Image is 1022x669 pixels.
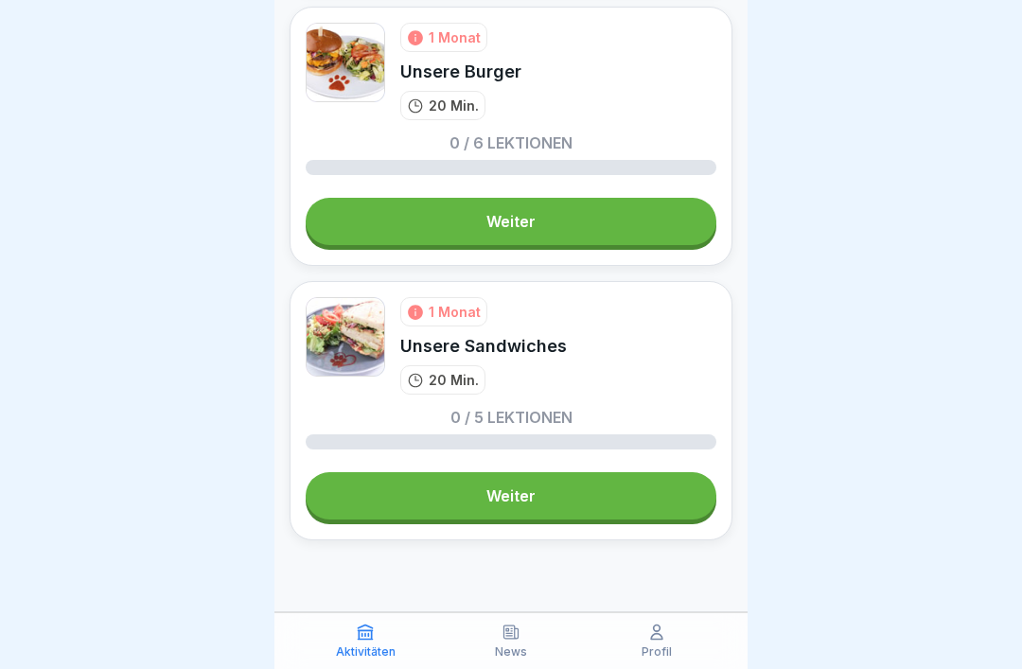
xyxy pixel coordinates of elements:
[495,645,527,659] p: News
[642,645,672,659] p: Profil
[429,96,479,115] p: 20 Min.
[336,645,396,659] p: Aktivitäten
[429,27,481,47] div: 1 Monat
[450,410,573,425] p: 0 / 5 Lektionen
[400,60,521,83] div: Unsere Burger
[449,135,573,150] p: 0 / 6 Lektionen
[306,472,716,519] a: Weiter
[306,297,385,377] img: yi7xhwbxe3m4h1lezp14n586.png
[429,370,479,390] p: 20 Min.
[400,334,567,358] div: Unsere Sandwiches
[429,302,481,322] div: 1 Monat
[306,23,385,102] img: dqougkkopz82o0ywp7u5488v.png
[306,198,716,245] a: Weiter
